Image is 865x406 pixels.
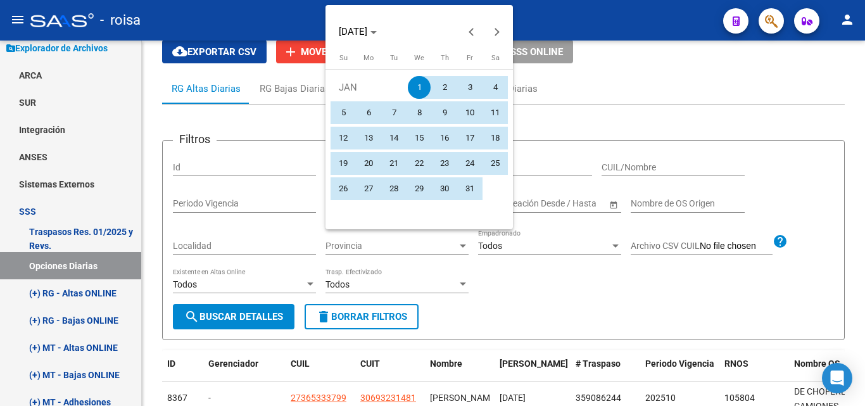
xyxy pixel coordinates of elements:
[381,100,407,125] button: January 7, 2025
[332,152,355,175] span: 19
[356,125,381,151] button: January 13, 2025
[491,54,500,62] span: Sa
[382,127,405,149] span: 14
[407,125,432,151] button: January 15, 2025
[457,176,483,201] button: January 31, 2025
[357,127,380,149] span: 13
[382,101,405,124] span: 7
[484,152,507,175] span: 25
[408,152,431,175] span: 22
[458,76,481,99] span: 3
[356,151,381,176] button: January 20, 2025
[822,363,852,393] div: Open Intercom Messenger
[433,76,456,99] span: 2
[331,151,356,176] button: January 19, 2025
[382,177,405,200] span: 28
[483,151,508,176] button: January 25, 2025
[332,101,355,124] span: 5
[408,127,431,149] span: 15
[433,152,456,175] span: 23
[339,54,348,62] span: Su
[331,75,407,100] td: JAN
[483,100,508,125] button: January 11, 2025
[407,151,432,176] button: January 22, 2025
[432,125,457,151] button: January 16, 2025
[432,176,457,201] button: January 30, 2025
[382,152,405,175] span: 21
[381,151,407,176] button: January 21, 2025
[458,101,481,124] span: 10
[414,54,424,62] span: We
[484,76,507,99] span: 4
[408,76,431,99] span: 1
[483,75,508,100] button: January 4, 2025
[484,101,507,124] span: 11
[457,151,483,176] button: January 24, 2025
[332,127,355,149] span: 12
[331,176,356,201] button: January 26, 2025
[357,177,380,200] span: 27
[432,151,457,176] button: January 23, 2025
[407,176,432,201] button: January 29, 2025
[363,54,374,62] span: Mo
[334,20,382,43] button: Choose month and year
[357,152,380,175] span: 20
[459,19,484,44] button: Previous month
[458,152,481,175] span: 24
[457,75,483,100] button: January 3, 2025
[484,19,510,44] button: Next month
[407,75,432,100] button: January 1, 2025
[433,127,456,149] span: 16
[408,177,431,200] span: 29
[441,54,449,62] span: Th
[433,101,456,124] span: 9
[356,176,381,201] button: January 27, 2025
[381,125,407,151] button: January 14, 2025
[458,177,481,200] span: 31
[390,54,398,62] span: Tu
[381,176,407,201] button: January 28, 2025
[408,101,431,124] span: 8
[483,125,508,151] button: January 18, 2025
[407,100,432,125] button: January 8, 2025
[433,177,456,200] span: 30
[356,100,381,125] button: January 6, 2025
[432,100,457,125] button: January 9, 2025
[432,75,457,100] button: January 2, 2025
[457,125,483,151] button: January 17, 2025
[339,26,367,37] span: [DATE]
[458,127,481,149] span: 17
[331,100,356,125] button: January 5, 2025
[457,100,483,125] button: January 10, 2025
[331,125,356,151] button: January 12, 2025
[467,54,473,62] span: Fr
[332,177,355,200] span: 26
[357,101,380,124] span: 6
[484,127,507,149] span: 18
